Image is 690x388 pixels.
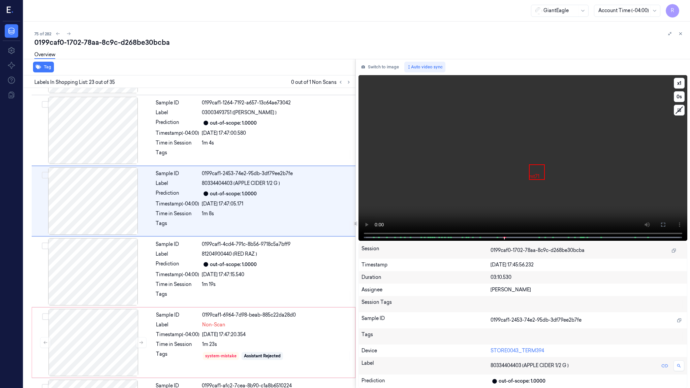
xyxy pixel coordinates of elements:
div: [DATE] 17:47:20.354 [202,331,351,338]
span: Labels In Shopping List: 23 out of 35 [34,79,115,86]
div: Sample ID [156,312,199,319]
div: Timestamp (-04:00) [156,331,199,338]
div: 0199caf1-6964-7d98-beab-885c22da28d0 [202,312,351,319]
div: 0199caf0-1702-78aa-8c9c-d268be30bcba [34,38,685,47]
div: Label [156,251,199,258]
div: Assistant Rejected [244,353,281,359]
button: R [666,4,679,18]
div: [DATE] 17:47:05.171 [202,200,351,207]
div: Timestamp (-04:00) [156,130,199,137]
div: [DATE] 17:45:56.232 [491,261,684,268]
div: 0199caf1-1264-7192-a657-13c64ae73042 [202,99,351,106]
span: 80334404403 (APPLE CIDER 1/2 G ) [202,180,280,187]
div: Time in Session [156,341,199,348]
div: Prediction [362,377,491,385]
span: 75 of 282 [34,31,51,37]
button: 0s [674,91,685,102]
button: Auto video sync [404,62,445,72]
span: 0199caf1-2453-74e2-95db-3df79ee2b7fe [491,317,582,324]
button: Select row [42,172,49,179]
div: Timestamp [362,261,491,268]
div: Device [362,347,491,354]
div: [PERSON_NAME] [491,286,684,293]
div: Sample ID [156,241,199,248]
div: Assignee [362,286,491,293]
div: out-of-scope: 1.0000 [499,378,545,385]
div: Tags [156,149,199,160]
div: 03:10.530 [491,274,684,281]
button: x1 [674,78,685,89]
button: Select row [42,313,49,320]
div: Prediction [156,190,199,198]
div: Label [156,109,199,116]
span: 0199caf0-1702-78aa-8c9c-d268be30bcba [491,247,585,254]
span: 81204900440 (RED RAZ ) [202,251,257,258]
div: Duration [362,274,491,281]
div: Timestamp (-04:00) [156,271,199,278]
div: Time in Session [156,281,199,288]
div: [DATE] 17:47:15.540 [202,271,351,278]
div: out-of-scope: 1.0000 [210,120,257,127]
div: system-mistake [205,353,237,359]
div: out-of-scope: 1.0000 [210,190,257,197]
div: Tags [362,331,491,342]
div: [DATE] 17:47:00.580 [202,130,351,137]
div: Time in Session [156,139,199,147]
div: Sample ID [156,170,199,177]
div: 1m 23s [202,341,351,348]
div: 0199caf1-2453-74e2-95db-3df79ee2b7fe [202,170,351,177]
span: 80334404403 (APPLE CIDER 1/2 G ) [491,362,569,369]
span: Non-Scan [202,321,225,328]
a: Overview [34,51,55,59]
div: 1m 8s [202,210,351,217]
div: Session Tags [362,299,491,310]
button: Select row [42,101,49,108]
div: Label [156,321,199,328]
div: Prediction [156,260,199,268]
div: Tags [156,220,199,231]
button: Tag [33,62,54,72]
div: Prediction [156,119,199,127]
div: Sample ID [156,99,199,106]
div: STORE0043_TERM394 [491,347,684,354]
div: Time in Session [156,210,199,217]
div: Label [362,360,491,372]
div: 0199caf1-4cd4-791c-8b56-9718c5a7bff9 [202,241,351,248]
div: Tags [156,291,199,301]
div: out-of-scope: 1.0000 [210,261,257,268]
div: 1m 19s [202,281,351,288]
div: Timestamp (-04:00) [156,200,199,207]
button: Select row [42,243,49,249]
div: Session [362,245,491,256]
div: 1m 4s [202,139,351,147]
span: 0 out of 1 Non Scans [291,78,353,86]
div: Sample ID [362,315,491,326]
div: Label [156,180,199,187]
button: Switch to image [358,62,402,72]
span: 03003493751 ([PERSON_NAME] ) [202,109,277,116]
div: Tags [156,351,199,361]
